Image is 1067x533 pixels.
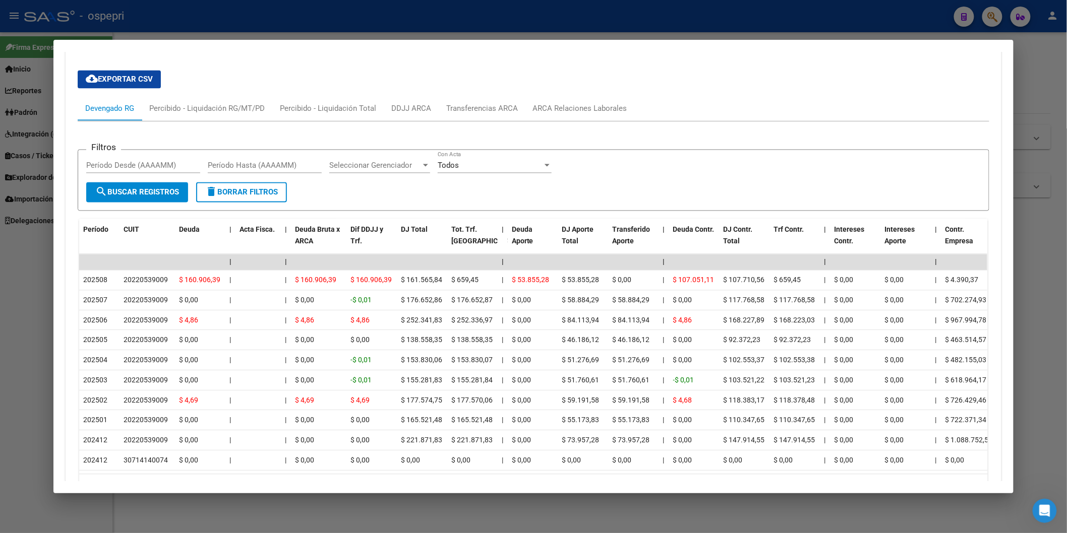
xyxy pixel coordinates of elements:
span: | [824,226,826,234]
span: $ 482.155,03 [945,356,987,364]
span: | [502,436,503,444]
span: $ 659,45 [451,276,479,284]
span: 202506 [83,316,107,324]
span: $ 4,69 [295,396,314,405]
span: DJ Total [401,226,428,234]
span: $ 0,00 [512,416,531,424]
span: | [285,316,286,324]
span: $ 0,00 [613,276,632,284]
span: $ 110.347,65 [774,416,815,424]
span: | [935,416,937,424]
span: | [502,416,503,424]
span: -$ 0,01 [673,376,694,384]
span: $ 84.113,94 [613,316,650,324]
datatable-header-cell: DJ Contr. Total [720,219,770,263]
span: | [824,316,826,324]
span: | [285,436,286,444]
span: -$ 0,01 [350,296,372,304]
datatable-header-cell: Contr. Empresa [941,219,992,263]
span: $ 0,00 [512,396,531,405]
span: DJ Aporte Total [562,226,594,245]
span: | [935,276,937,284]
span: | [663,258,665,266]
span: $ 58.884,29 [562,296,600,304]
div: Percibido - Liquidación Total [280,103,376,114]
span: $ 0,00 [512,356,531,364]
span: 202508 [83,276,107,284]
span: $ 147.914,55 [774,436,815,444]
span: $ 0,00 [451,456,470,464]
datatable-header-cell: Período [79,219,120,263]
datatable-header-cell: Deuda Contr. [669,219,720,263]
span: $ 0,00 [179,456,198,464]
span: $ 0,00 [835,336,854,344]
span: $ 221.871,83 [451,436,493,444]
div: 20220539009 [124,295,168,306]
button: Exportar CSV [78,71,161,89]
span: | [935,376,937,384]
span: $ 176.652,86 [401,296,442,304]
span: | [663,276,665,284]
span: $ 118.378,48 [774,396,815,405]
span: $ 92.372,23 [724,336,761,344]
span: 202507 [83,296,107,304]
span: $ 0,00 [562,456,581,464]
span: | [502,296,503,304]
span: $ 4,69 [179,396,198,405]
span: $ 0,00 [835,436,854,444]
div: 20220539009 [124,355,168,366]
span: Contr. Empresa [945,226,974,245]
mat-icon: search [95,186,107,198]
span: $ 103.521,22 [724,376,765,384]
button: Borrar Filtros [196,182,287,203]
span: Tot. Trf. [GEOGRAPHIC_DATA] [451,226,520,245]
span: $ 0,00 [885,396,904,405]
span: $ 155.281,84 [451,376,493,384]
span: | [285,258,287,266]
datatable-header-cell: Trf Contr. [770,219,820,263]
span: $ 0,00 [835,416,854,424]
span: $ 463.514,57 [945,336,987,344]
div: 20220539009 [124,395,168,407]
span: $ 0,00 [295,336,314,344]
span: 202412 [83,456,107,464]
span: $ 0,00 [295,436,314,444]
span: | [663,376,665,384]
div: Transferencias ARCA [446,103,518,114]
span: $ 155.281,83 [401,376,442,384]
div: ARCA Relaciones Laborales [533,103,627,114]
span: $ 161.565,84 [401,276,442,284]
span: | [229,226,231,234]
datatable-header-cell: Intereses Contr. [831,219,881,263]
span: Acta Fisca. [240,226,275,234]
span: $ 0,00 [179,296,198,304]
span: $ 46.186,12 [613,336,650,344]
span: | [285,396,286,405]
span: $ 0,00 [885,356,904,364]
span: $ 177.570,06 [451,396,493,405]
datatable-header-cell: | [281,219,291,263]
span: $ 0,00 [673,456,692,464]
span: $ 0,00 [885,456,904,464]
datatable-header-cell: DJ Total [397,219,447,263]
span: $ 0,00 [673,416,692,424]
span: $ 4,86 [179,316,198,324]
span: | [502,396,503,405]
span: | [285,356,286,364]
span: | [663,296,665,304]
span: $ 165.521,48 [451,416,493,424]
span: Borrar Filtros [205,188,278,197]
span: $ 726.429,46 [945,396,987,405]
span: $ 168.223,03 [774,316,815,324]
span: Buscar Registros [95,188,179,197]
span: $ 0,00 [774,456,793,464]
span: $ 147.914,55 [724,436,765,444]
span: $ 0,00 [512,436,531,444]
span: -$ 0,01 [350,376,372,384]
span: | [285,296,286,304]
span: | [663,356,665,364]
span: $ 0,00 [350,336,370,344]
span: $ 84.113,94 [562,316,600,324]
span: $ 102.553,37 [724,356,765,364]
span: $ 4.390,37 [945,276,979,284]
